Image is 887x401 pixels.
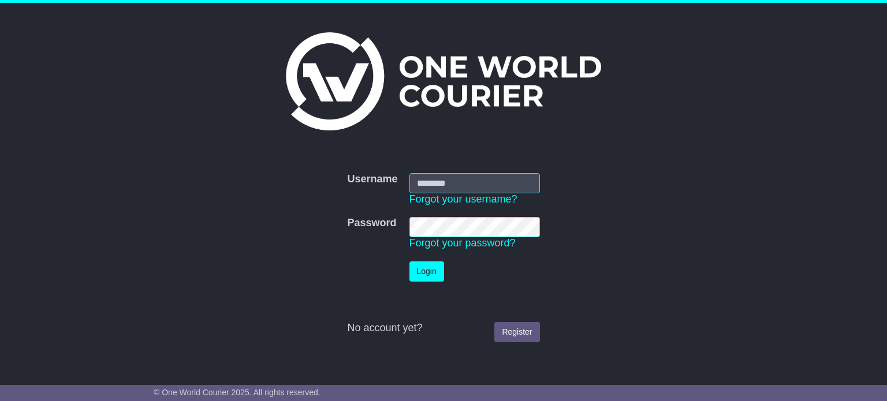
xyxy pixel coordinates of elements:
[494,322,539,342] a: Register
[409,237,516,249] a: Forgot your password?
[347,173,397,186] label: Username
[347,322,539,335] div: No account yet?
[409,261,444,282] button: Login
[347,217,396,230] label: Password
[286,32,601,130] img: One World
[409,193,517,205] a: Forgot your username?
[154,388,320,397] span: © One World Courier 2025. All rights reserved.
